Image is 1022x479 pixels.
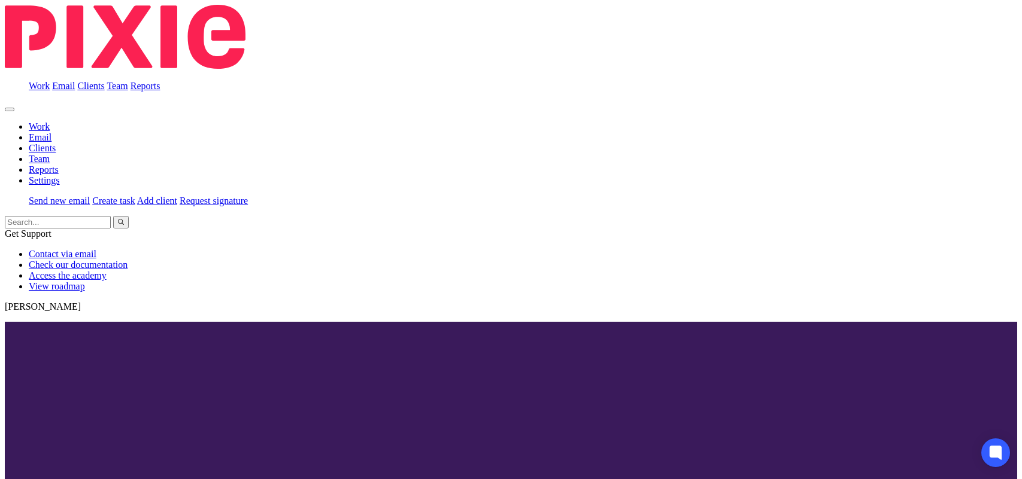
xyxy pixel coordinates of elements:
a: Team [29,154,50,164]
a: Clients [77,81,104,91]
a: Reports [29,164,59,175]
button: Search [113,216,129,228]
a: Create task [92,196,135,206]
a: Reports [131,81,160,91]
a: Work [29,81,50,91]
a: Contact via email [29,249,96,259]
input: Search [5,216,111,228]
a: Request signature [180,196,248,206]
a: Clients [29,143,56,153]
a: Send new email [29,196,90,206]
a: View roadmap [29,281,85,291]
a: Check our documentation [29,260,128,270]
a: Add client [137,196,177,206]
a: Email [29,132,51,142]
a: Access the academy [29,270,107,280]
a: Email [52,81,75,91]
a: Team [107,81,128,91]
img: Pixie [5,5,245,69]
span: Get Support [5,228,51,239]
a: Settings [29,175,60,185]
p: [PERSON_NAME] [5,301,1017,312]
a: Work [29,121,50,132]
